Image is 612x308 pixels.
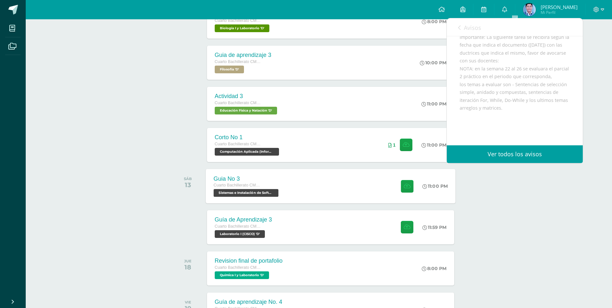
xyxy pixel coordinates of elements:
div: Guia No 3 [213,175,280,182]
div: 11:00 PM [421,142,446,148]
div: 11:00 PM [422,183,448,189]
span: Biología I y Laboratorio 'D' [215,24,269,32]
div: 18 [184,263,192,271]
span: Sistemas e Instalación de Software (Desarrollo de Software) 'D' [213,189,278,197]
span: Mi Perfil [541,10,578,15]
div: 10:00 PM [420,60,446,66]
div: Guia de aprendizaje 3 [215,52,271,59]
span: Educación Física y Natación 'D' [215,107,277,114]
div: Guía de Aprendizaje 3 [215,216,272,223]
span: [PERSON_NAME] [541,4,578,10]
div: Actividad 3 [215,93,279,100]
div: 11:59 PM [422,224,446,230]
div: Corto No 1 [215,134,281,141]
span: Cuarto Bachillerato CMP Bachillerato en CCLL con Orientación en Computación [215,18,263,23]
span: Avisos [464,24,481,32]
span: Filosofía 'D' [215,66,244,73]
span: Cuarto Bachillerato CMP Bachillerato en CCLL con Orientación en Computación [215,101,263,105]
div: SÁB [184,177,192,181]
div: 8:00 PM [422,266,446,271]
div: Revision final de portafolio [215,258,283,264]
span: Cuarto Bachillerato CMP Bachillerato en CCLL con Orientación en Computación [213,183,262,187]
div: Guía de aprendizaje No. 4 [215,299,282,305]
div: 8:00 PM [422,19,446,24]
div: 13 [184,181,192,189]
span: Química I y Laboratorio 'D' [215,271,269,279]
span: Computación Aplicada (Informática) 'D' [215,148,279,156]
span: Cuarto Bachillerato CMP Bachillerato en CCLL con Orientación en Computación [215,265,263,270]
div: Archivos entregados [388,142,396,148]
span: Cuarto Bachillerato CMP Bachillerato en CCLL con Orientación en Computación [215,142,263,146]
a: Ver todos los avisos [447,145,583,163]
div: JUE [184,259,192,263]
span: Cuarto Bachillerato CMP Bachillerato en CCLL con Orientación en Computación [215,224,263,229]
span: Cuarto Bachillerato CMP Bachillerato en CCLL con Orientación en Computación [215,59,263,64]
span: 1 [393,142,396,148]
img: 2831f3331a3cbb0491b6731354618ec6.png [523,3,536,16]
span: Laboratorio I (CISCO) 'D' [215,230,265,238]
div: Importante: La siguiente tarea se recibirá según la fecha que indica el documento ([DATE]) con la... [460,33,570,180]
div: 11:00 PM [421,101,446,107]
div: VIE [185,300,191,304]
